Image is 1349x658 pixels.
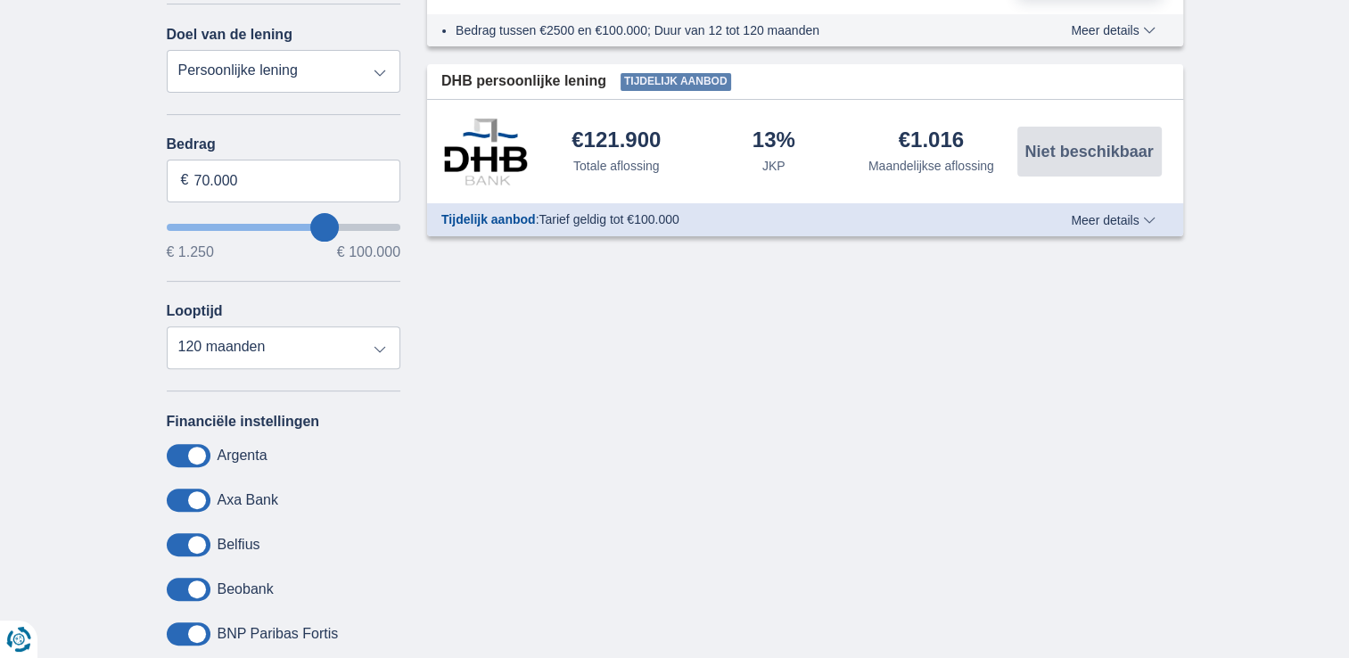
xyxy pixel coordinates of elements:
[753,129,795,153] div: 13%
[1017,127,1162,177] button: Niet beschikbaar
[621,73,731,91] span: Tijdelijk aanbod
[1057,213,1168,227] button: Meer details
[539,212,679,226] span: Tarief geldig tot €100.000
[167,224,401,231] input: wantToBorrow
[167,27,292,43] label: Doel van de lening
[167,245,214,259] span: € 1.250
[167,414,320,430] label: Financiële instellingen
[1071,24,1155,37] span: Meer details
[181,170,189,191] span: €
[1057,23,1168,37] button: Meer details
[218,581,274,597] label: Beobank
[427,210,1020,228] div: :
[572,129,661,153] div: €121.900
[441,212,536,226] span: Tijdelijk aanbod
[167,136,401,152] label: Bedrag
[337,245,400,259] span: € 100.000
[441,71,606,92] span: DHB persoonlijke lening
[1071,214,1155,226] span: Meer details
[167,303,223,319] label: Looptijd
[1024,144,1153,160] span: Niet beschikbaar
[218,537,260,553] label: Belfius
[218,626,339,642] label: BNP Paribas Fortis
[762,157,786,175] div: JKP
[218,448,267,464] label: Argenta
[868,157,994,175] div: Maandelijkse aflossing
[456,21,1006,39] li: Bedrag tussen €2500 en €100.000; Duur van 12 tot 120 maanden
[218,492,278,508] label: Axa Bank
[573,157,660,175] div: Totale aflossing
[441,118,531,185] img: product.pl.alt DHB Bank
[899,129,964,153] div: €1.016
